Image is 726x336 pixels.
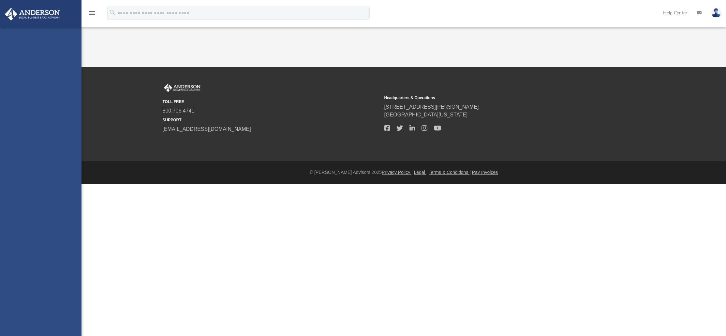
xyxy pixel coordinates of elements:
img: User Pic [711,8,721,18]
a: menu [88,12,96,17]
img: Anderson Advisors Platinum Portal [163,84,202,92]
a: [GEOGRAPHIC_DATA][US_STATE] [384,112,468,117]
small: TOLL FREE [163,99,380,105]
img: Anderson Advisors Platinum Portal [3,8,62,21]
i: menu [88,9,96,17]
a: 800.706.4741 [163,108,195,114]
small: Headquarters & Operations [384,95,601,101]
a: Pay Invoices [472,170,498,175]
a: Terms & Conditions | [429,170,471,175]
a: [EMAIL_ADDRESS][DOMAIN_NAME] [163,126,251,132]
a: Privacy Policy | [382,170,413,175]
a: [STREET_ADDRESS][PERSON_NAME] [384,104,479,110]
div: © [PERSON_NAME] Advisors 2025 [81,169,726,176]
small: SUPPORT [163,117,380,123]
a: Legal | [414,170,428,175]
i: search [109,9,116,16]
